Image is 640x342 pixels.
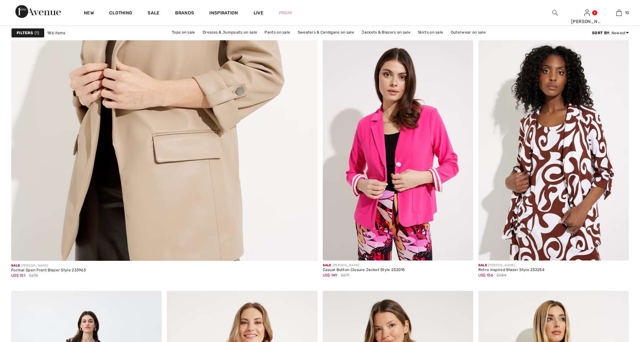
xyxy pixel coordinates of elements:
div: Retro inspired Blazer Style 232254 [478,268,544,272]
a: Clothing [109,10,132,17]
div: [PERSON_NAME] [571,18,603,25]
a: Prom [279,10,292,16]
span: $275 [29,273,38,278]
div: [PERSON_NAME] [323,263,405,268]
span: US$ 149 [323,273,337,277]
a: Sign In [584,10,590,16]
span: Inspiration [209,10,238,17]
span: $284 [497,272,506,278]
strong: Filters [17,30,33,36]
a: New [84,10,94,17]
span: US$ 156 [478,273,493,277]
a: Tops on sale [169,28,198,36]
img: search the website [552,9,558,17]
img: 1ère Avenue [15,5,61,18]
strong: Sort By [592,31,609,35]
div: Formal Open Front Blazer Style 233963 [11,268,86,273]
a: Dresses & Jumpsuits on sale [199,28,260,36]
div: : Newest [592,30,629,36]
a: Brands [175,10,194,17]
div: [PERSON_NAME] [478,263,544,268]
span: Sale [478,263,487,267]
span: 186 items [47,30,66,36]
div: Casual Button Closure Jacket Style 232015 [323,268,405,272]
span: US$ 151 [11,273,25,278]
a: Outerwear on sale [448,28,489,36]
span: $271 [341,272,349,278]
div: [PERSON_NAME] [11,263,86,268]
a: Jackets & Blazers on sale [358,28,414,36]
span: Sale [11,264,20,268]
span: Sale [323,263,331,267]
a: Pants on sale [261,28,293,36]
a: Sweaters & Cardigans on sale [295,28,357,36]
a: Live [254,10,263,16]
a: Sale [148,10,159,17]
img: My Bag [616,9,622,17]
span: 10 [625,10,629,16]
a: 10 [603,9,635,17]
a: Skirts on sale [415,28,446,36]
img: Retro inspired Blazer Style 232254. Brown/vanilla [478,35,629,260]
span: 1 [35,30,39,36]
img: My Info [584,9,590,17]
img: Casual Button Closure Jacket Style 232015. Dazzle pink [323,35,473,260]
